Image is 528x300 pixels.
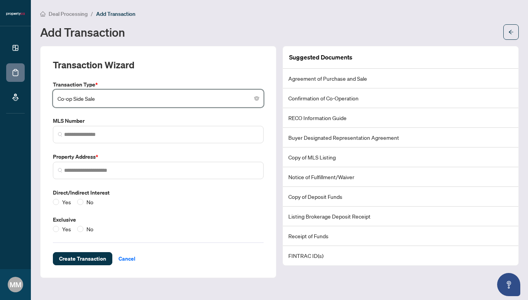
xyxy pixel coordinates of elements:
span: Deal Processing [49,10,88,17]
span: close-circle [254,96,259,101]
li: Agreement of Purchase and Sale [283,69,518,88]
li: Copy of Deposit Funds [283,187,518,207]
li: Copy of MLS Listing [283,147,518,167]
li: Receipt of Funds [283,226,518,246]
span: Add Transaction [96,10,135,17]
img: search_icon [58,132,63,137]
h2: Transaction Wizard [53,59,134,71]
button: Cancel [112,252,142,265]
li: Notice of Fulfillment/Waiver [283,167,518,187]
h1: Add Transaction [40,26,125,38]
img: search_icon [58,168,63,173]
span: Cancel [118,253,135,265]
button: Create Transaction [53,252,112,265]
label: MLS Number [53,117,264,125]
button: Open asap [497,273,520,296]
label: Transaction Type [53,80,264,89]
span: Co-op Side Sale [58,91,259,106]
li: Listing Brokerage Deposit Receipt [283,207,518,226]
img: logo [6,12,25,16]
li: / [91,9,93,18]
label: Direct/Indirect Interest [53,188,264,197]
label: Exclusive [53,215,264,224]
span: home [40,11,46,17]
span: No [83,225,96,233]
li: RECO Information Guide [283,108,518,128]
span: No [83,198,96,206]
span: Yes [59,198,74,206]
li: Confirmation of Co-Operation [283,88,518,108]
li: Buyer Designated Representation Agreement [283,128,518,147]
span: MM [10,279,21,290]
label: Property Address [53,153,264,161]
article: Suggested Documents [289,53,352,62]
span: Create Transaction [59,253,106,265]
span: arrow-left [508,29,514,35]
span: Yes [59,225,74,233]
li: FINTRAC ID(s) [283,246,518,265]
